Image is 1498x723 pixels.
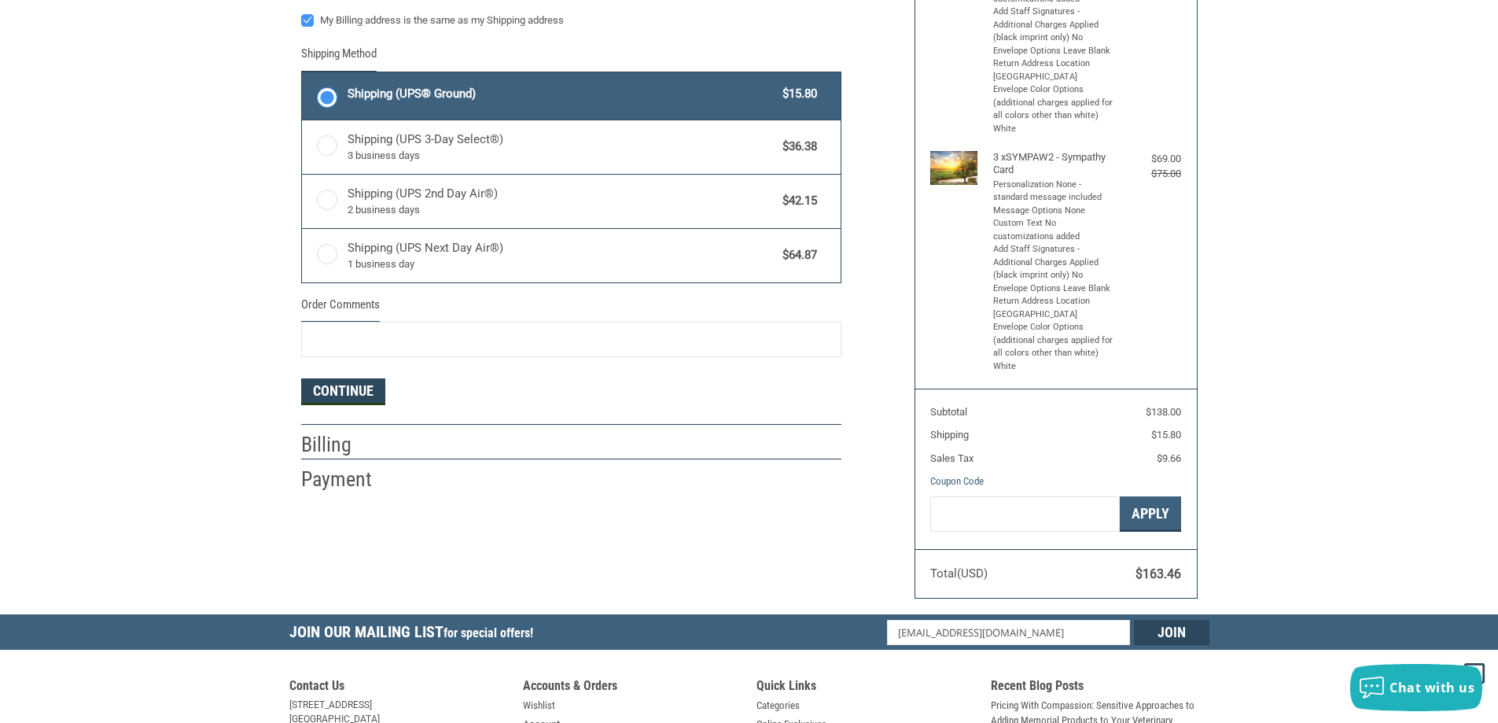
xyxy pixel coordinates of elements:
[301,467,393,492] h2: Payment
[1135,566,1181,581] span: $163.46
[348,239,775,272] span: Shipping (UPS Next Day Air®)
[930,496,1120,532] input: Gift Certificate or Coupon Code
[289,614,541,655] h5: Join Our Mailing List
[348,131,775,164] span: Shipping (UPS 3-Day Select®)
[930,429,969,441] span: Shipping
[930,452,974,464] span: Sales Tax
[993,57,1115,83] li: Return Address Location [GEOGRAPHIC_DATA]
[930,475,984,487] a: Coupon Code
[1118,166,1181,182] div: $75.00
[1389,679,1474,696] span: Chat with us
[348,256,775,272] span: 1 business day
[444,625,533,640] span: for special offers!
[348,85,775,103] span: Shipping (UPS® Ground)
[991,678,1209,698] h5: Recent Blog Posts
[289,678,508,698] h5: Contact Us
[993,45,1115,58] li: Envelope Options Leave Blank
[1120,496,1181,532] button: Apply
[993,179,1115,205] li: Personalization None - standard message included
[301,45,377,71] legend: Shipping Method
[348,185,775,218] span: Shipping (UPS 2nd Day Air®)
[775,85,818,103] span: $15.80
[993,151,1115,177] h4: 3 x SYMPAW2 - Sympathy Card
[993,205,1115,218] li: Message Options None
[775,246,818,264] span: $64.87
[1134,620,1209,645] input: Join
[993,295,1115,321] li: Return Address Location [GEOGRAPHIC_DATA]
[1157,452,1181,464] span: $9.66
[348,148,775,164] span: 3 business days
[930,566,988,581] span: Total (USD)
[301,14,841,27] label: My Billing address is the same as my Shipping address
[775,138,818,156] span: $36.38
[301,432,393,458] h2: Billing
[756,698,800,714] a: Categories
[301,296,380,322] legend: Order Comments
[887,620,1130,645] input: Email
[993,243,1115,282] li: Add Staff Signatures - Additional Charges Applied (black imprint only) No
[523,698,555,714] a: Wishlist
[301,378,385,405] button: Continue
[756,678,975,698] h5: Quick Links
[523,678,742,698] h5: Accounts & Orders
[993,282,1115,296] li: Envelope Options Leave Blank
[930,406,967,418] span: Subtotal
[993,6,1115,45] li: Add Staff Signatures - Additional Charges Applied (black imprint only) No
[1118,151,1181,167] div: $69.00
[775,192,818,210] span: $42.15
[993,321,1115,373] li: Envelope Color Options (additional charges applied for all colors other than white) White
[1151,429,1181,441] span: $15.80
[348,202,775,218] span: 2 business days
[993,217,1115,243] li: Custom Text No customizations added
[1146,406,1181,418] span: $138.00
[1350,664,1482,711] button: Chat with us
[993,83,1115,135] li: Envelope Color Options (additional charges applied for all colors other than white) White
